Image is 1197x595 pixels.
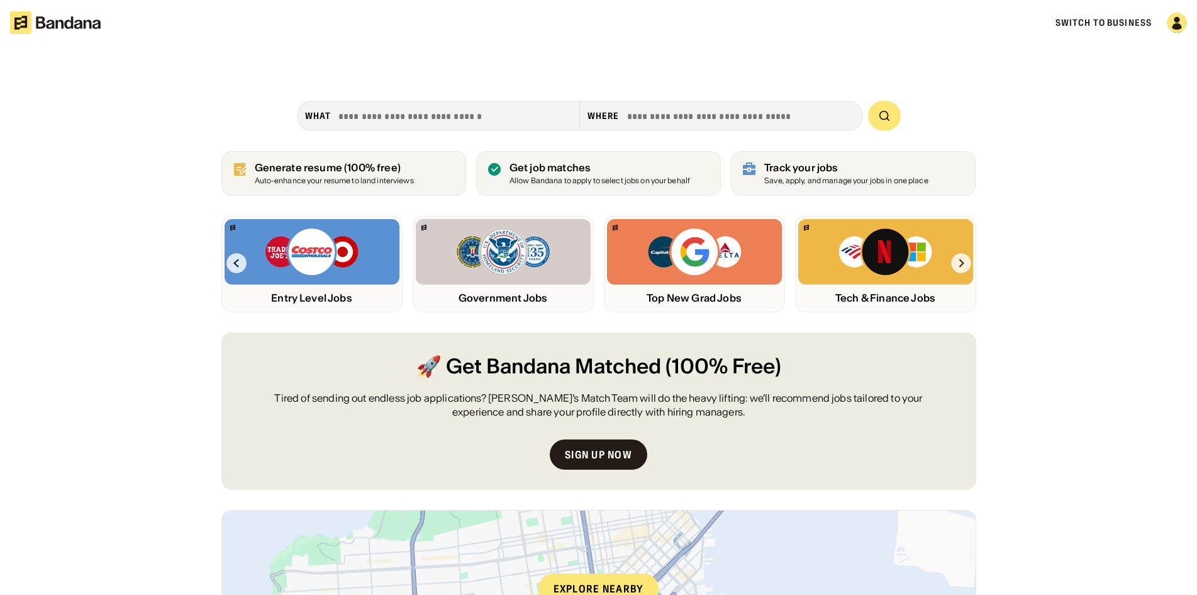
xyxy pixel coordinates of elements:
a: Bandana logoCapital One, Google, Delta logosTop New Grad Jobs [604,216,785,312]
img: Right Arrow [951,253,971,273]
img: Left Arrow [226,253,247,273]
a: Track your jobs Save, apply, and manage your jobs in one place [731,151,976,196]
img: Bandana logo [421,225,426,230]
div: Entry Level Jobs [225,292,399,304]
a: Bandana logoTrader Joe’s, Costco, Target logosEntry Level Jobs [221,216,403,312]
img: Bandana logo [613,225,618,230]
a: Sign up now [550,439,647,470]
a: Bandana logoFBI, DHS, MWRD logosGovernment Jobs [413,216,594,312]
img: Capital One, Google, Delta logos [647,227,742,277]
div: Auto-enhance your resume to land interviews [255,177,414,185]
span: (100% Free) [665,353,781,381]
img: Bandana logo [804,225,809,230]
div: Save, apply, and manage your jobs in one place [764,177,928,185]
div: Get job matches [509,162,690,174]
div: Top New Grad Jobs [607,292,782,304]
a: Bandana logoBank of America, Netflix, Microsoft logosTech & Finance Jobs [795,216,976,312]
a: Get job matches Allow Bandana to apply to select jobs on your behalf [476,151,721,196]
span: (100% free) [344,161,401,174]
div: Sign up now [565,450,632,460]
img: FBI, DHS, MWRD logos [455,227,551,277]
a: Switch to Business [1055,17,1152,28]
div: Tech & Finance Jobs [798,292,973,304]
span: 🚀 Get Bandana Matched [416,353,661,381]
div: what [305,110,331,122]
div: Tired of sending out endless job applications? [PERSON_NAME]’s Match Team will do the heavy lifti... [252,391,946,419]
img: Bandana logo [230,225,235,230]
div: Allow Bandana to apply to select jobs on your behalf [509,177,690,185]
a: Generate resume (100% free)Auto-enhance your resume to land interviews [221,151,466,196]
img: Trader Joe’s, Costco, Target logos [264,227,360,277]
div: Government Jobs [416,292,591,304]
div: Where [587,110,620,122]
div: Track your jobs [764,162,928,174]
div: Generate resume [255,162,414,174]
img: Bandana logotype [10,11,101,34]
img: Bank of America, Netflix, Microsoft logos [838,227,933,277]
